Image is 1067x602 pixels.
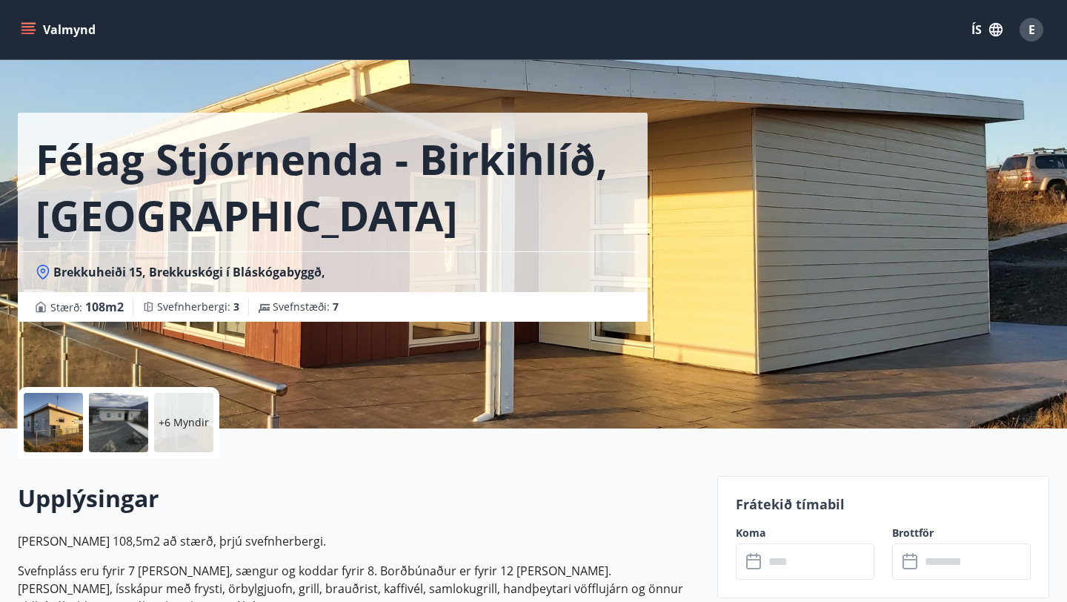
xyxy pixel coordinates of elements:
[18,482,699,515] h2: Upplýsingar
[736,494,1031,514] p: Frátekið tímabil
[50,298,124,316] span: Stærð :
[18,532,699,550] p: [PERSON_NAME] 108,5m2 að stærð, þrjú svefnherbergi.
[18,16,102,43] button: menu
[892,526,1031,540] label: Brottför
[233,300,239,314] span: 3
[1014,12,1049,47] button: E
[273,300,339,314] span: Svefnstæði :
[53,264,325,280] span: Brekkuheiði 15, Brekkuskógi í Bláskógabyggð,
[333,300,339,314] span: 7
[1028,21,1035,38] span: E
[963,16,1011,43] button: ÍS
[736,526,874,540] label: Koma
[157,300,239,314] span: Svefnherbergi :
[85,299,124,315] span: 108 m2
[159,415,209,430] p: +6 Myndir
[36,130,630,243] h1: Félag Stjórnenda - Birkihlíð, [GEOGRAPHIC_DATA]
